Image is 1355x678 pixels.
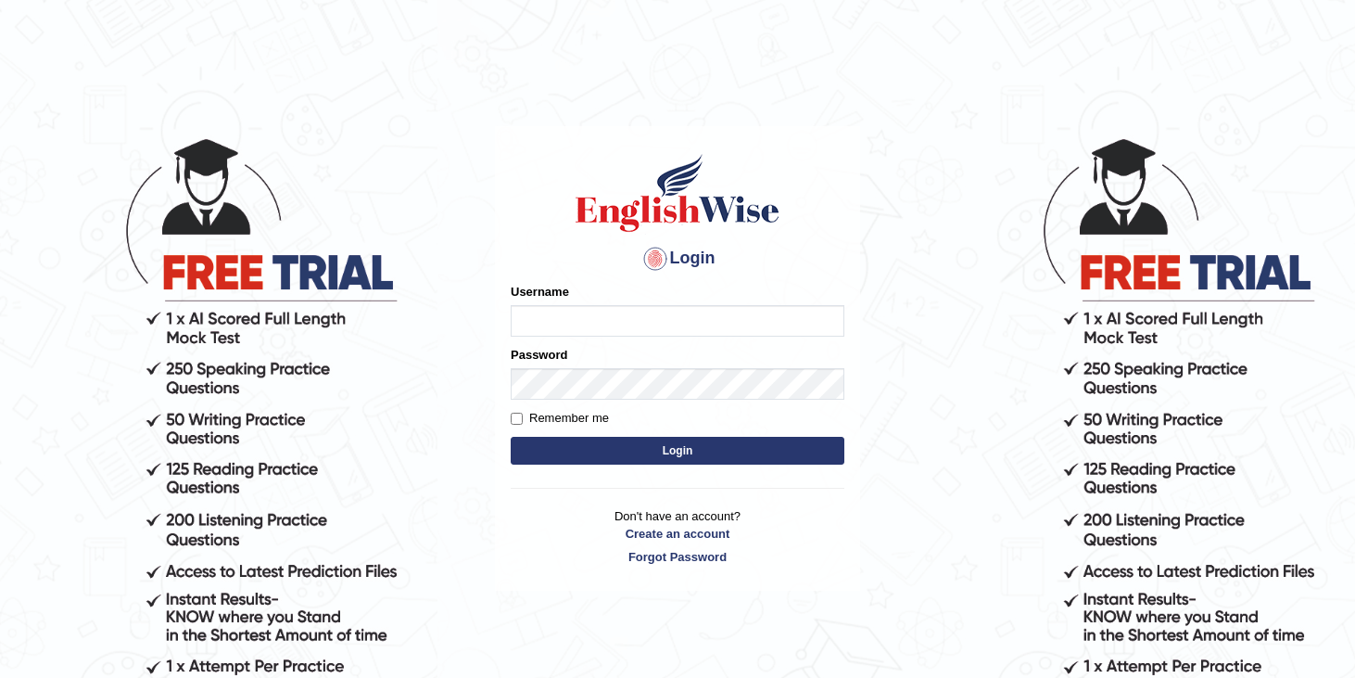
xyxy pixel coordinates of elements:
input: Remember me [511,413,523,425]
a: Forgot Password [511,548,844,566]
label: Password [511,346,567,364]
label: Remember me [511,409,609,428]
img: Logo of English Wise sign in for intelligent practice with AI [572,151,783,235]
h4: Login [511,244,844,274]
label: Username [511,283,569,301]
p: Don't have an account? [511,507,844,565]
button: Login [511,437,844,465]
a: Create an account [511,525,844,543]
